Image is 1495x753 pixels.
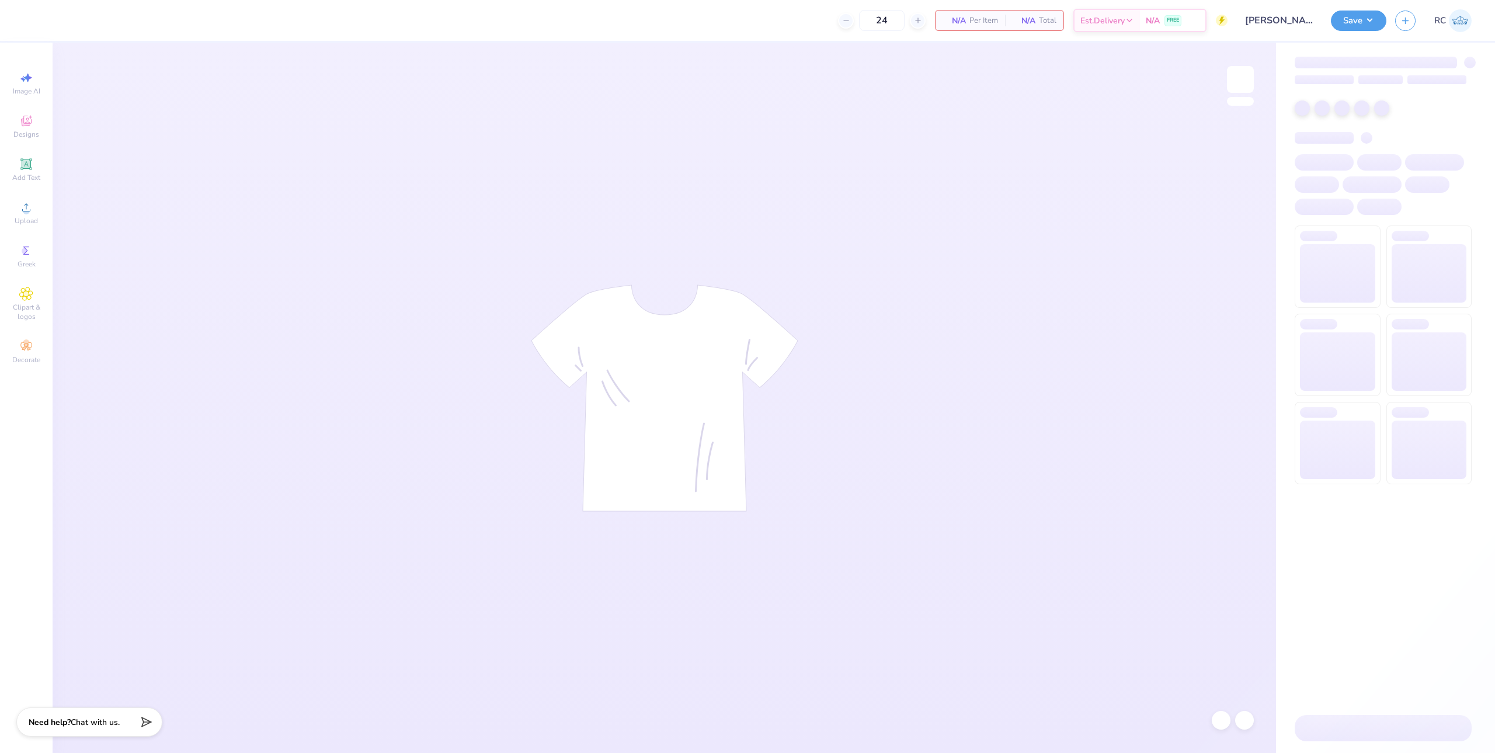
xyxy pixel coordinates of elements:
span: Clipart & logos [6,303,47,321]
span: N/A [943,15,966,27]
span: Est. Delivery [1080,15,1125,27]
button: Save [1331,11,1386,31]
span: Per Item [969,15,998,27]
input: – – [859,10,905,31]
span: N/A [1146,15,1160,27]
span: Designs [13,130,39,139]
span: Image AI [13,86,40,96]
span: Add Text [12,173,40,182]
span: RC [1434,14,1446,27]
span: FREE [1167,16,1179,25]
img: Rio Cabojoc [1449,9,1472,32]
span: Greek [18,259,36,269]
img: tee-skeleton.svg [531,284,798,512]
span: Chat with us. [71,717,120,728]
span: Total [1039,15,1056,27]
strong: Need help? [29,717,71,728]
span: Upload [15,216,38,225]
input: Untitled Design [1236,9,1322,32]
span: N/A [1012,15,1035,27]
span: Decorate [12,355,40,365]
a: RC [1434,9,1472,32]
